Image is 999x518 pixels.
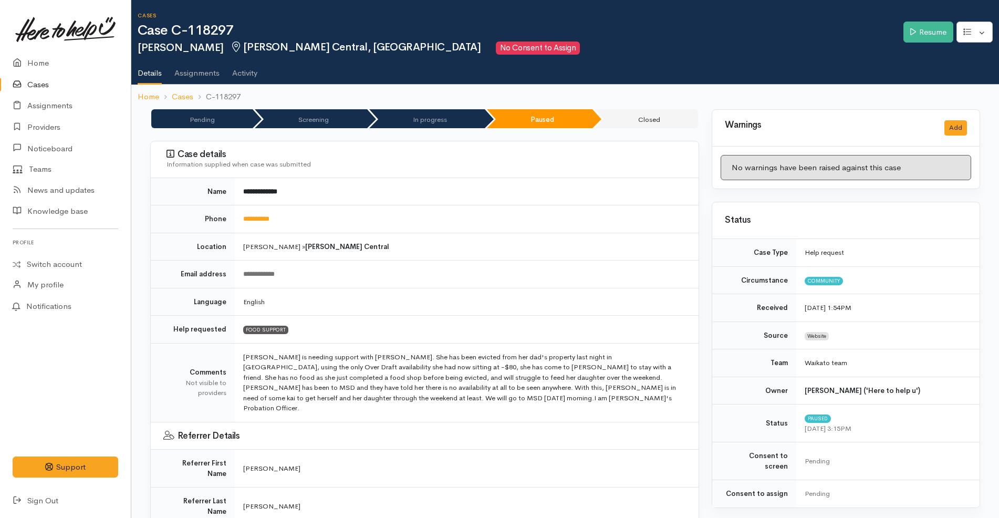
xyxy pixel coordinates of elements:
[138,23,903,38] h1: Case C-118297
[243,502,300,511] span: [PERSON_NAME]
[805,415,831,423] span: Paused
[796,239,980,266] td: Help request
[805,423,967,434] div: [DATE] 3:15PM
[805,332,829,340] span: Website
[712,480,796,507] td: Consent to assign
[151,316,235,344] td: Help requested
[712,349,796,377] td: Team
[487,109,592,128] li: Paused
[712,239,796,266] td: Case Type
[712,442,796,480] td: Consent to screen
[903,22,953,43] a: Resume
[13,235,118,250] h6: Profile
[163,378,226,398] div: Not visible to providers
[232,55,257,84] a: Activity
[193,91,241,103] li: C-118297
[805,456,967,467] div: Pending
[805,277,843,285] span: Community
[151,450,235,488] td: Referrer First Name
[712,377,796,405] td: Owner
[243,242,389,251] span: [PERSON_NAME] »
[235,343,699,422] td: [PERSON_NAME] is needing support with [PERSON_NAME]. She has been evicted from her dad's property...
[235,288,699,316] td: English
[255,109,367,128] li: Screening
[496,42,580,55] span: No Consent to Assign
[725,120,932,130] h3: Warnings
[174,55,220,84] a: Assignments
[138,55,162,85] a: Details
[151,343,235,422] td: Comments
[151,109,253,128] li: Pending
[166,159,686,170] div: Information supplied when case was submitted
[243,326,288,334] span: FOOD SUPPORT
[725,215,967,225] h3: Status
[151,233,235,261] td: Location
[138,42,903,55] h2: [PERSON_NAME]
[712,405,796,442] td: Status
[944,120,967,136] button: Add
[131,85,999,109] nav: breadcrumb
[243,464,300,473] span: [PERSON_NAME]
[163,431,686,441] h3: Referrer Details
[595,109,698,128] li: Closed
[721,155,971,181] div: No warnings have been raised against this case
[805,358,847,367] span: Waikato team
[305,242,389,251] b: [PERSON_NAME] Central
[151,205,235,233] td: Phone
[138,91,159,103] a: Home
[230,40,481,54] span: [PERSON_NAME] Central, [GEOGRAPHIC_DATA]
[13,457,118,478] button: Support
[805,303,851,312] time: [DATE] 1:54PM
[369,109,485,128] li: In progress
[151,261,235,288] td: Email address
[712,294,796,322] td: Received
[151,178,235,205] td: Name
[805,489,967,499] div: Pending
[805,386,920,395] b: [PERSON_NAME] ('Here to help u')
[712,322,796,349] td: Source
[151,288,235,316] td: Language
[712,266,796,294] td: Circumstance
[172,91,193,103] a: Cases
[138,13,903,18] h6: Cases
[166,149,686,160] h3: Case details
